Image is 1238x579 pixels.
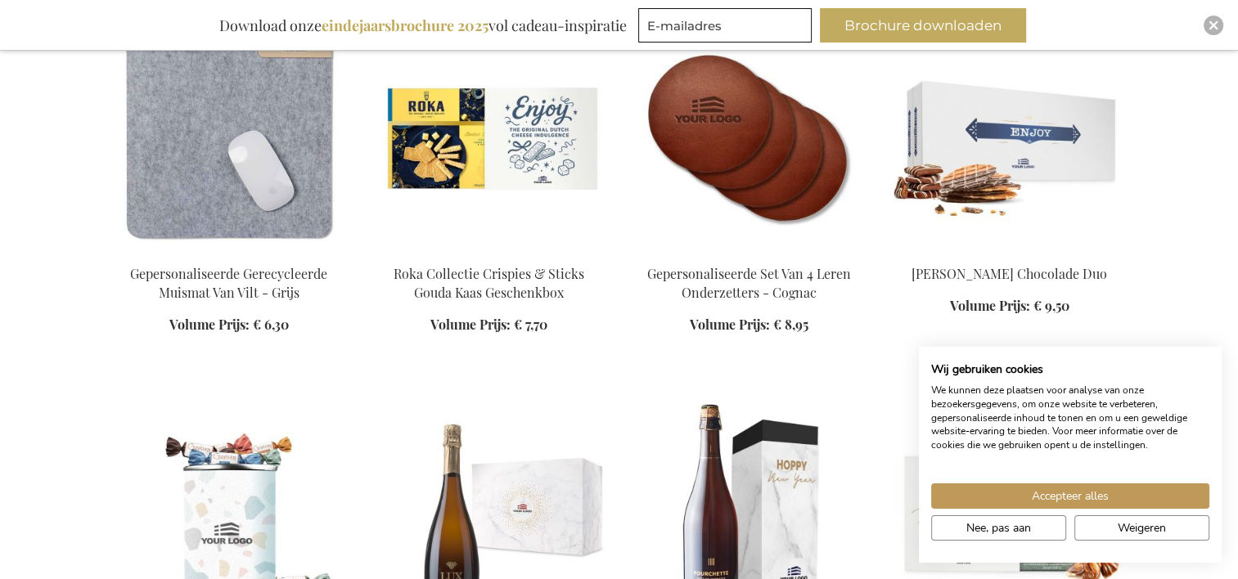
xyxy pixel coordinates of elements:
[950,297,1030,314] span: Volume Prijs:
[212,8,634,43] div: Download onze vol cadeau-inspiratie
[912,265,1107,282] a: [PERSON_NAME] Chocolade Duo
[773,316,808,333] span: € 8,95
[893,22,1127,251] img: Jules Destrooper Chocolate Duo
[690,316,808,334] a: Volume Prijs: € 8,95
[430,316,511,333] span: Volume Prijs:
[112,22,346,251] img: Personalised Recycled Felt Mouse Pad - Grey
[253,316,289,333] span: € 6,30
[966,519,1031,536] span: Nee, pas aan
[1032,487,1109,505] span: Accepteer alles
[1118,519,1166,536] span: Weigeren
[647,265,851,301] a: Gepersonaliseerde Set Van 4 Leren Onderzetters - Cognac
[1074,515,1209,541] button: Alle cookies weigeren
[820,8,1026,43] button: Brochure downloaden
[931,362,1209,377] h2: Wij gebruiken cookies
[1209,20,1218,30] img: Close
[430,316,547,334] a: Volume Prijs: € 7,70
[690,316,770,333] span: Volume Prijs:
[931,384,1209,452] p: We kunnen deze plaatsen voor analyse van onze bezoekersgegevens, om onze website te verbeteren, g...
[372,245,606,260] a: Roka Collection Crispies & Sticks Gouda Cheese Gift Box
[638,8,812,43] input: E-mailadres
[1204,16,1223,35] div: Close
[130,265,327,301] a: Gepersonaliseerde Gerecycleerde Muismat Van Vilt - Grijs
[638,8,817,47] form: marketing offers and promotions
[169,316,250,333] span: Volume Prijs:
[1033,297,1069,314] span: € 9,50
[633,245,867,260] a: Gepersonaliseerde Set Van 4 Leren Onderzetters - Cognac
[893,245,1127,260] a: Jules Destrooper Chocolate Duo
[112,245,346,260] a: Personalised Recycled Felt Mouse Pad - Grey
[394,265,584,301] a: Roka Collectie Crispies & Sticks Gouda Kaas Geschenkbox
[169,316,289,334] a: Volume Prijs: € 6,30
[322,16,488,35] b: eindejaarsbrochure 2025
[372,22,606,251] img: Roka Collection Crispies & Sticks Gouda Cheese Gift Box
[931,483,1209,509] button: Accepteer alle cookies
[950,297,1069,316] a: Volume Prijs: € 9,50
[633,22,867,251] img: Gepersonaliseerde Set Van 4 Leren Onderzetters - Cognac
[514,316,547,333] span: € 7,70
[931,515,1066,541] button: Pas cookie voorkeuren aan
